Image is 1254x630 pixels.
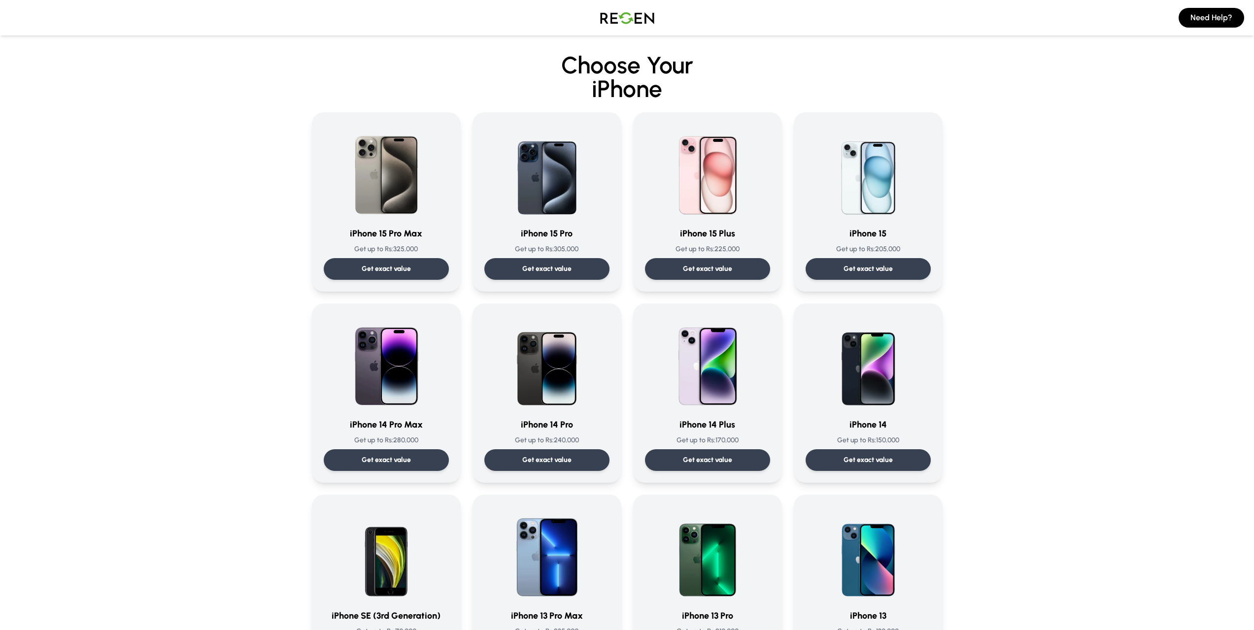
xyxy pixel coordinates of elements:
h3: iPhone 13 Pro Max [484,609,610,623]
span: Choose Your [561,51,693,79]
p: Get exact value [522,455,572,465]
p: Get up to Rs: 205,000 [806,244,931,254]
p: Get up to Rs: 280,000 [324,435,449,445]
p: Get exact value [522,264,572,274]
p: Get up to Rs: 305,000 [484,244,610,254]
p: Get exact value [683,264,732,274]
img: iPhone 13 [821,506,915,601]
img: iPhone 13 Pro Max [500,506,594,601]
p: Get exact value [683,455,732,465]
h3: iPhone SE (3rd Generation) [324,609,449,623]
img: iPhone 15 Pro Max [339,124,434,219]
img: iPhone 14 Pro [500,315,594,410]
p: Get up to Rs: 150,000 [806,435,931,445]
h3: iPhone 14 Plus [645,418,770,431]
p: Get exact value [844,455,893,465]
p: Get up to Rs: 240,000 [484,435,610,445]
h3: iPhone 15 [806,227,931,240]
h3: iPhone 13 Pro [645,609,770,623]
img: iPhone 15 Plus [660,124,755,219]
span: iPhone [259,77,996,100]
img: iPhone SE (3rd Generation) [339,506,434,601]
img: iPhone 15 Pro [500,124,594,219]
h3: iPhone 15 Plus [645,227,770,240]
img: Logo [593,4,662,32]
p: Get exact value [362,455,411,465]
img: iPhone 13 Pro [660,506,755,601]
img: iPhone 15 [821,124,915,219]
img: iPhone 14 Pro Max [339,315,434,410]
img: iPhone 14 [821,315,915,410]
p: Get up to Rs: 325,000 [324,244,449,254]
h3: iPhone 14 Pro Max [324,418,449,431]
h3: iPhone 14 Pro [484,418,610,431]
p: Get exact value [362,264,411,274]
h3: iPhone 14 [806,418,931,431]
h3: iPhone 15 Pro [484,227,610,240]
p: Get up to Rs: 225,000 [645,244,770,254]
button: Need Help? [1179,8,1244,28]
h3: iPhone 15 Pro Max [324,227,449,240]
p: Get up to Rs: 170,000 [645,435,770,445]
h3: iPhone 13 [806,609,931,623]
img: iPhone 14 Plus [660,315,755,410]
p: Get exact value [844,264,893,274]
